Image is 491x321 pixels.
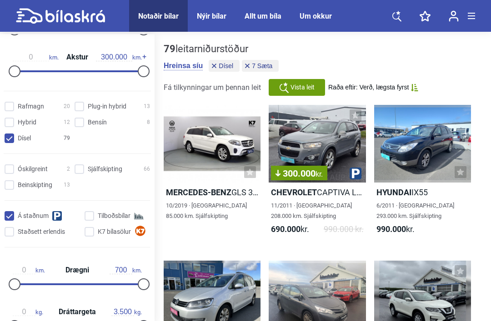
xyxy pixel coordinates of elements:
span: 6/2011 · [GEOGRAPHIC_DATA] 293.000 km. Sjálfskipting [376,202,454,219]
span: 2 [67,164,70,174]
span: 13 [144,102,150,111]
div: leitarniðurstöður [164,43,281,55]
span: Plug-in hybrid [88,102,126,111]
span: Dráttargeta [56,308,98,316]
button: Raða eftir: Verð, lægsta fyrst [328,84,418,91]
span: Drægni [63,267,91,274]
span: Hybrid [18,118,36,127]
b: Chevrolet [271,188,317,197]
b: 690.000 [271,224,301,234]
span: 990.000 kr. [324,224,364,234]
a: Um okkur [300,12,332,20]
span: km. [13,53,59,61]
button: Dísel [209,60,240,72]
span: Óskilgreint [18,164,48,174]
span: Dísel [219,63,233,69]
span: kr. [316,170,323,178]
span: 79 [64,133,70,143]
span: 13 [64,180,70,190]
b: Hyundai [376,188,411,197]
span: K7 bílasölur [98,227,131,237]
span: Bensín [88,118,107,127]
span: km. [110,266,142,274]
a: HyundaiIX556/2011 · [GEOGRAPHIC_DATA]293.000 km. Sjálfskipting990.000kr. [374,105,471,242]
img: parking.png [350,168,361,179]
span: kr. [376,224,415,234]
button: 7 Sæta [242,60,279,72]
span: Rafmagn [18,102,44,111]
span: 12 [64,118,70,127]
a: Mercedes-BenzGLS 350 D 4MATIC10/2019 · [GEOGRAPHIC_DATA]85.000 km. Sjálfskipting [164,105,261,242]
span: km. [96,53,142,61]
button: Hreinsa síu [164,61,203,70]
span: kg. [111,308,142,316]
h2: CAPTIVA LUX [269,187,366,198]
span: 8 [147,118,150,127]
span: Beinskipting [18,180,52,190]
span: 66 [144,164,150,174]
h2: GLS 350 D 4MATIC [164,187,261,198]
span: Vista leit [291,83,315,92]
b: 79 [164,43,175,54]
span: 11/2011 · [GEOGRAPHIC_DATA] 208.000 km. Sjálfskipting [271,202,352,219]
span: 10/2019 · [GEOGRAPHIC_DATA] 85.000 km. Sjálfskipting [166,202,247,219]
span: Á staðnum [18,211,49,221]
b: 990.000 [376,224,406,234]
span: Fá tilkynningar um þennan leit [164,83,261,92]
span: 7 Sæta [252,63,272,69]
a: Allt um bíla [245,12,281,20]
a: Notaðir bílar [138,12,179,20]
span: kr. [271,224,309,234]
span: Akstur [64,54,90,61]
span: Tilboðsbílar [98,211,130,221]
img: user-login.svg [449,10,459,22]
span: Sjálfskipting [88,164,122,174]
span: Raða eftir: Verð, lægsta fyrst [328,84,409,91]
span: km. [13,266,45,274]
span: kg. [13,308,43,316]
h2: IX55 [374,187,471,198]
a: 300.000kr.ChevroletCAPTIVA LUX11/2011 · [GEOGRAPHIC_DATA]208.000 km. Sjálfskipting690.000kr.990.0... [269,105,366,242]
span: 300.000 [276,169,323,178]
b: Mercedes-Benz [166,188,231,197]
span: Dísel [18,133,31,143]
span: Staðsett erlendis [18,227,65,237]
a: Nýir bílar [197,12,226,20]
span: 20 [64,102,70,111]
